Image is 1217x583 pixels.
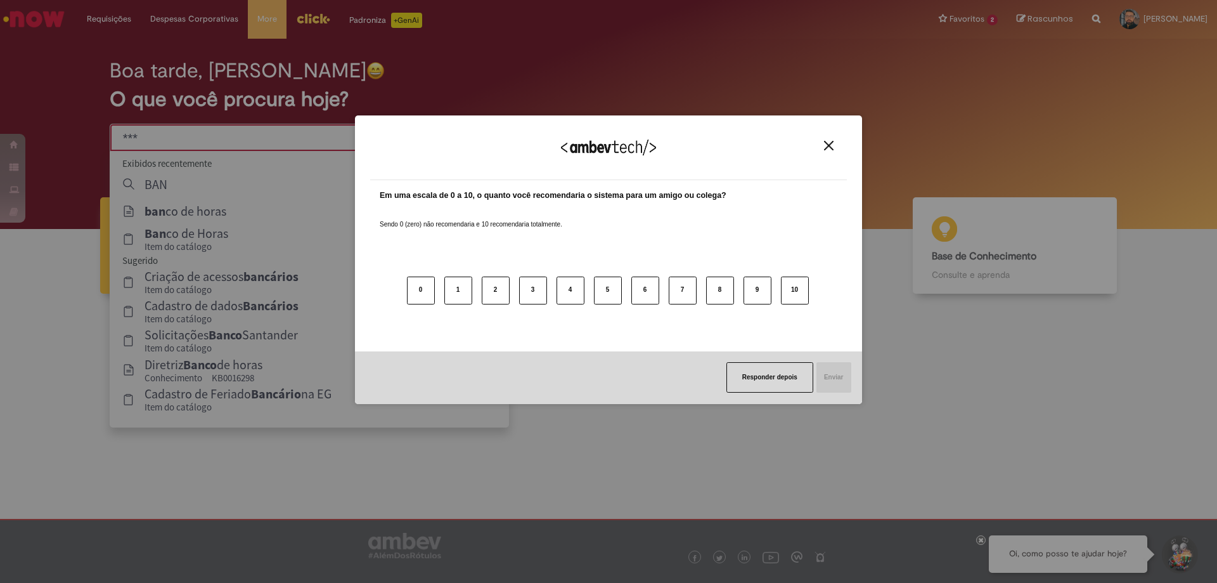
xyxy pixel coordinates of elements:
button: 9 [744,277,771,305]
button: 7 [669,277,697,305]
img: Logo Ambevtech [561,140,656,155]
button: 10 [781,277,809,305]
button: 6 [631,277,659,305]
label: Sendo 0 (zero) não recomendaria e 10 recomendaria totalmente. [380,205,562,229]
button: 3 [519,277,547,305]
button: Responder depois [726,362,813,393]
button: 4 [557,277,584,305]
button: 2 [482,277,510,305]
button: 5 [594,277,622,305]
button: 1 [444,277,472,305]
button: 0 [407,277,435,305]
label: Em uma escala de 0 a 10, o quanto você recomendaria o sistema para um amigo ou colega? [380,190,726,202]
img: Close [824,141,834,150]
button: 8 [706,277,734,305]
button: Close [820,140,837,151]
